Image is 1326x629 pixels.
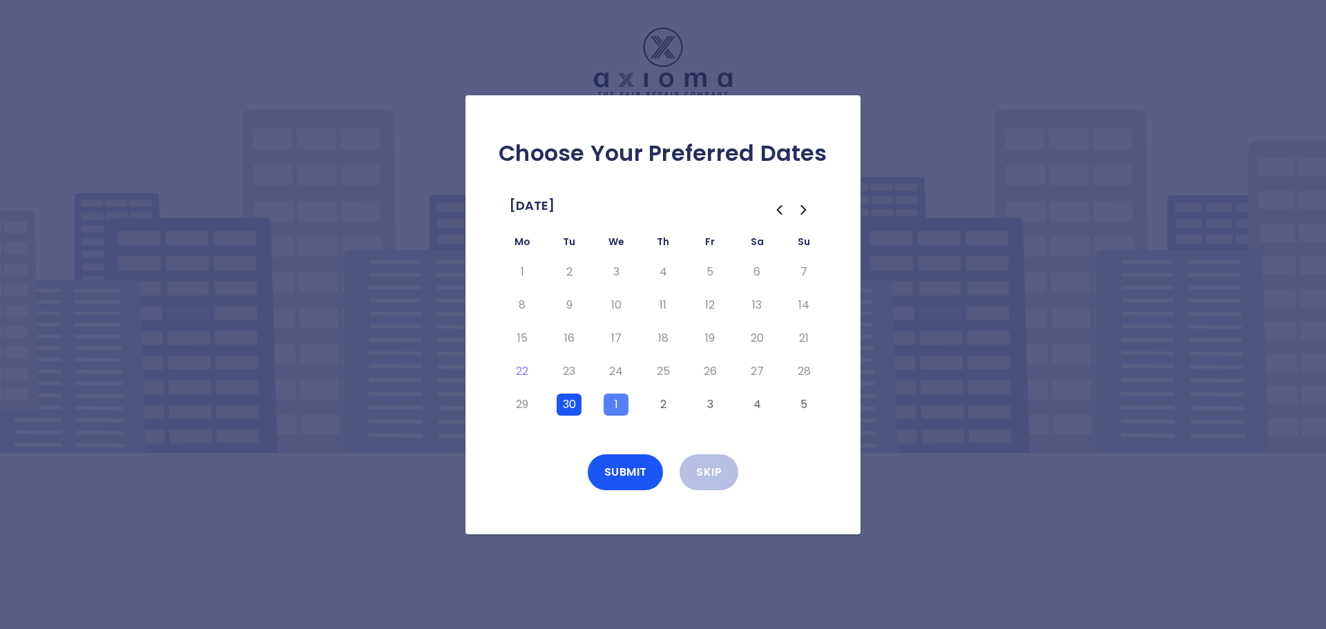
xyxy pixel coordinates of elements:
button: Today, Monday, September 22nd, 2025 [510,360,535,383]
button: Sunday, September 21st, 2025 [791,327,816,349]
button: Wednesday, October 1st, 2025, selected [604,394,628,416]
button: Tuesday, September 23rd, 2025 [557,360,582,383]
button: Saturday, September 20th, 2025 [744,327,769,349]
button: Saturday, September 27th, 2025 [744,360,769,383]
button: Friday, September 12th, 2025 [698,294,722,316]
button: Friday, September 26th, 2025 [698,360,722,383]
button: Tuesday, September 9th, 2025 [557,294,582,316]
th: Tuesday [546,233,593,255]
button: Sunday, September 28th, 2025 [791,360,816,383]
img: Logo [594,28,732,96]
button: Submit [588,454,664,490]
button: Wednesday, September 24th, 2025 [604,360,628,383]
button: Thursday, September 11th, 2025 [651,294,675,316]
button: Tuesday, September 30th, 2025, selected [557,394,582,416]
th: Thursday [640,233,686,255]
button: Sunday, September 7th, 2025 [791,261,816,283]
button: Sunday, October 5th, 2025 [791,394,816,416]
button: Tuesday, September 2nd, 2025 [557,261,582,283]
th: Monday [499,233,546,255]
button: Friday, October 3rd, 2025 [698,394,722,416]
button: Thursday, September 4th, 2025 [651,261,675,283]
span: [DATE] [510,195,555,217]
button: Wednesday, September 10th, 2025 [604,294,628,316]
button: Sunday, September 14th, 2025 [791,294,816,316]
h2: Choose Your Preferred Dates [488,139,838,167]
button: Go to the Next Month [791,197,816,222]
button: Saturday, September 13th, 2025 [744,294,769,316]
button: Monday, September 15th, 2025 [510,327,535,349]
th: Saturday [733,233,780,255]
button: Monday, September 1st, 2025 [510,261,535,283]
button: Wednesday, September 3rd, 2025 [604,261,628,283]
button: Thursday, September 18th, 2025 [651,327,675,349]
button: Thursday, September 25th, 2025 [651,360,675,383]
button: Saturday, September 6th, 2025 [744,261,769,283]
th: Friday [686,233,733,255]
button: Friday, September 19th, 2025 [698,327,722,349]
button: Thursday, October 2nd, 2025 [651,394,675,416]
button: Tuesday, September 16th, 2025 [557,327,582,349]
th: Sunday [780,233,827,255]
table: September 2025 [499,233,827,421]
th: Wednesday [593,233,640,255]
button: Go to the Previous Month [767,197,791,222]
button: Saturday, October 4th, 2025 [744,394,769,416]
button: Monday, September 29th, 2025 [510,394,535,416]
button: Friday, September 5th, 2025 [698,261,722,283]
button: Wednesday, September 17th, 2025 [604,327,628,349]
button: Skip [680,454,738,490]
button: Monday, September 8th, 2025 [510,294,535,316]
